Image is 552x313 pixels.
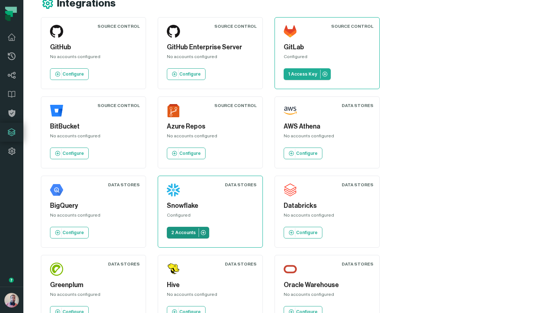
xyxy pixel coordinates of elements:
[97,23,140,29] div: Source Control
[8,277,15,283] div: Tooltip anchor
[284,54,371,62] div: Configured
[167,227,209,238] a: 2 Accounts
[50,42,137,52] h5: GitHub
[108,261,140,267] div: Data Stores
[167,148,206,159] a: Configure
[284,42,371,52] h5: GitLab
[50,291,137,300] div: No accounts configured
[284,263,297,276] img: Oracle Warehouse
[62,230,84,236] p: Configure
[50,25,63,38] img: GitHub
[214,103,257,108] div: Source Control
[214,23,257,29] div: Source Control
[284,212,371,221] div: No accounts configured
[284,25,297,38] img: GitLab
[167,280,254,290] h5: Hive
[296,150,318,156] p: Configure
[50,104,63,117] img: BitBucket
[284,68,331,80] a: 1 Access Key
[167,212,254,221] div: Configured
[284,133,371,142] div: No accounts configured
[284,122,371,131] h5: AWS Athena
[50,280,137,290] h5: Greenplum
[331,23,373,29] div: Source Control
[284,227,322,238] a: Configure
[296,230,318,236] p: Configure
[167,183,180,196] img: Snowflake
[284,291,371,300] div: No accounts configured
[167,54,254,62] div: No accounts configured
[225,261,257,267] div: Data Stores
[179,71,201,77] p: Configure
[284,148,322,159] a: Configure
[50,212,137,221] div: No accounts configured
[50,54,137,62] div: No accounts configured
[171,230,196,236] p: 2 Accounts
[62,150,84,156] p: Configure
[288,71,317,77] p: 1 Access Key
[167,42,254,52] h5: GitHub Enterprise Server
[179,150,201,156] p: Configure
[284,201,371,211] h5: Databricks
[167,122,254,131] h5: Azure Repos
[284,104,297,117] img: AWS Athena
[50,183,63,196] img: BigQuery
[167,291,254,300] div: No accounts configured
[342,182,373,188] div: Data Stores
[284,183,297,196] img: Databricks
[167,201,254,211] h5: Snowflake
[97,103,140,108] div: Source Control
[4,293,19,308] img: avatar of Idan Shabi
[225,182,257,188] div: Data Stores
[167,68,206,80] a: Configure
[167,263,180,276] img: Hive
[167,133,254,142] div: No accounts configured
[167,104,180,117] img: Azure Repos
[50,68,89,80] a: Configure
[342,261,373,267] div: Data Stores
[50,148,89,159] a: Configure
[284,280,371,290] h5: Oracle Warehouse
[62,71,84,77] p: Configure
[167,25,180,38] img: GitHub Enterprise Server
[50,133,137,142] div: No accounts configured
[50,263,63,276] img: Greenplum
[342,103,373,108] div: Data Stores
[50,227,89,238] a: Configure
[108,182,140,188] div: Data Stores
[50,201,137,211] h5: BigQuery
[50,122,137,131] h5: BitBucket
